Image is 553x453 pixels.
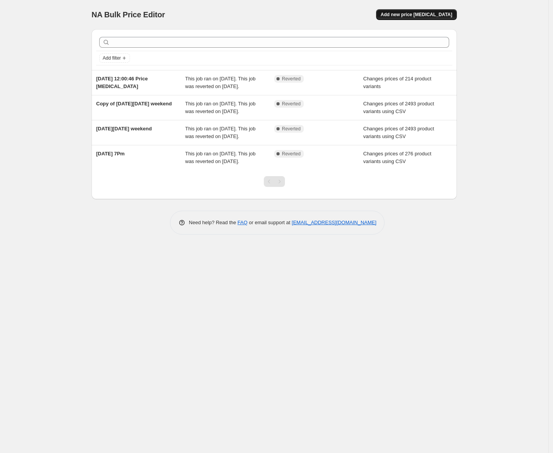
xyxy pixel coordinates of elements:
[92,10,165,19] span: NA Bulk Price Editor
[185,101,256,114] span: This job ran on [DATE]. This job was reverted on [DATE].
[99,53,130,63] button: Add filter
[282,126,301,132] span: Reverted
[292,220,376,225] a: [EMAIL_ADDRESS][DOMAIN_NAME]
[282,76,301,82] span: Reverted
[381,12,452,18] span: Add new price [MEDICAL_DATA]
[363,126,434,139] span: Changes prices of 2493 product variants using CSV
[96,151,125,157] span: [DATE] 7Pm
[363,76,431,89] span: Changes prices of 214 product variants
[103,55,121,61] span: Add filter
[185,151,256,164] span: This job ran on [DATE]. This job was reverted on [DATE].
[264,176,285,187] nav: Pagination
[189,220,238,225] span: Need help? Read the
[363,151,431,164] span: Changes prices of 276 product variants using CSV
[363,101,434,114] span: Changes prices of 2493 product variants using CSV
[96,101,172,107] span: Copy of [DATE][DATE] weekend
[376,9,457,20] button: Add new price [MEDICAL_DATA]
[96,126,152,132] span: [DATE][DATE] weekend
[282,151,301,157] span: Reverted
[248,220,292,225] span: or email support at
[185,76,256,89] span: This job ran on [DATE]. This job was reverted on [DATE].
[282,101,301,107] span: Reverted
[238,220,248,225] a: FAQ
[96,76,148,89] span: [DATE] 12:00:46 Price [MEDICAL_DATA]
[185,126,256,139] span: This job ran on [DATE]. This job was reverted on [DATE].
